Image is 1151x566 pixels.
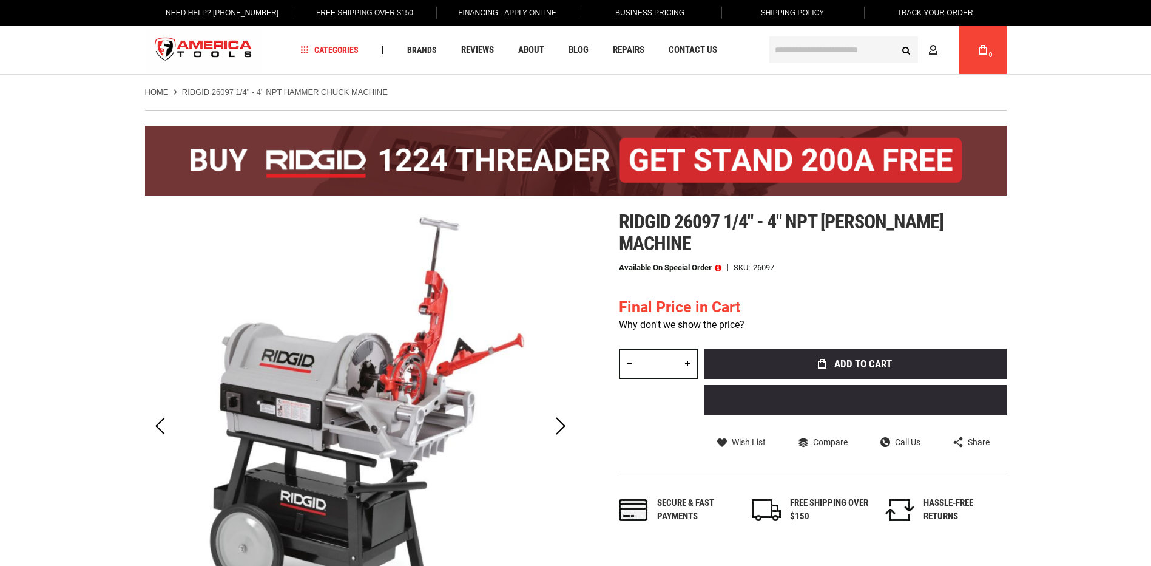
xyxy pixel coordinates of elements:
span: Repairs [613,46,644,55]
img: returns [885,499,914,521]
span: Call Us [895,438,920,446]
a: Why don't we show the price? [619,319,744,330]
span: Shipping Policy [761,9,825,17]
a: Blog [563,42,594,58]
div: 26097 [753,264,774,271]
a: 0 [971,26,994,74]
button: Add to Cart [704,349,1007,379]
a: Categories [295,42,364,58]
span: Add to Cart [834,359,892,369]
span: Reviews [461,46,494,55]
span: About [518,46,544,55]
img: shipping [752,499,781,521]
a: Repairs [607,42,650,58]
span: Brands [407,46,437,54]
a: Call Us [880,437,920,448]
span: Categories [300,46,359,54]
a: Home [145,87,169,98]
p: Available on Special Order [619,264,721,272]
a: Reviews [456,42,499,58]
a: Wish List [717,437,766,448]
a: Compare [798,437,848,448]
a: Brands [402,42,442,58]
div: Final Price in Cart [619,296,744,318]
span: Share [968,438,990,446]
span: Contact Us [669,46,717,55]
div: FREE SHIPPING OVER $150 [790,497,869,523]
img: America Tools [145,27,263,73]
img: BOGO: Buy the RIDGID® 1224 Threader (26092), get the 92467 200A Stand FREE! [145,126,1007,196]
span: Wish List [732,438,766,446]
strong: SKU [734,264,753,271]
a: store logo [145,27,263,73]
span: 0 [989,52,993,58]
div: HASSLE-FREE RETURNS [923,497,1002,523]
a: Contact Us [663,42,723,58]
img: payments [619,499,648,521]
strong: RIDGID 26097 1/4" - 4" NPT HAMMER CHUCK MACHINE [182,87,388,97]
span: Ridgid 26097 1/4" - 4" npt [PERSON_NAME] machine [619,210,944,255]
span: Compare [813,438,848,446]
a: About [513,42,550,58]
button: Search [895,38,918,61]
div: Secure & fast payments [657,497,736,523]
span: Blog [569,46,589,55]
